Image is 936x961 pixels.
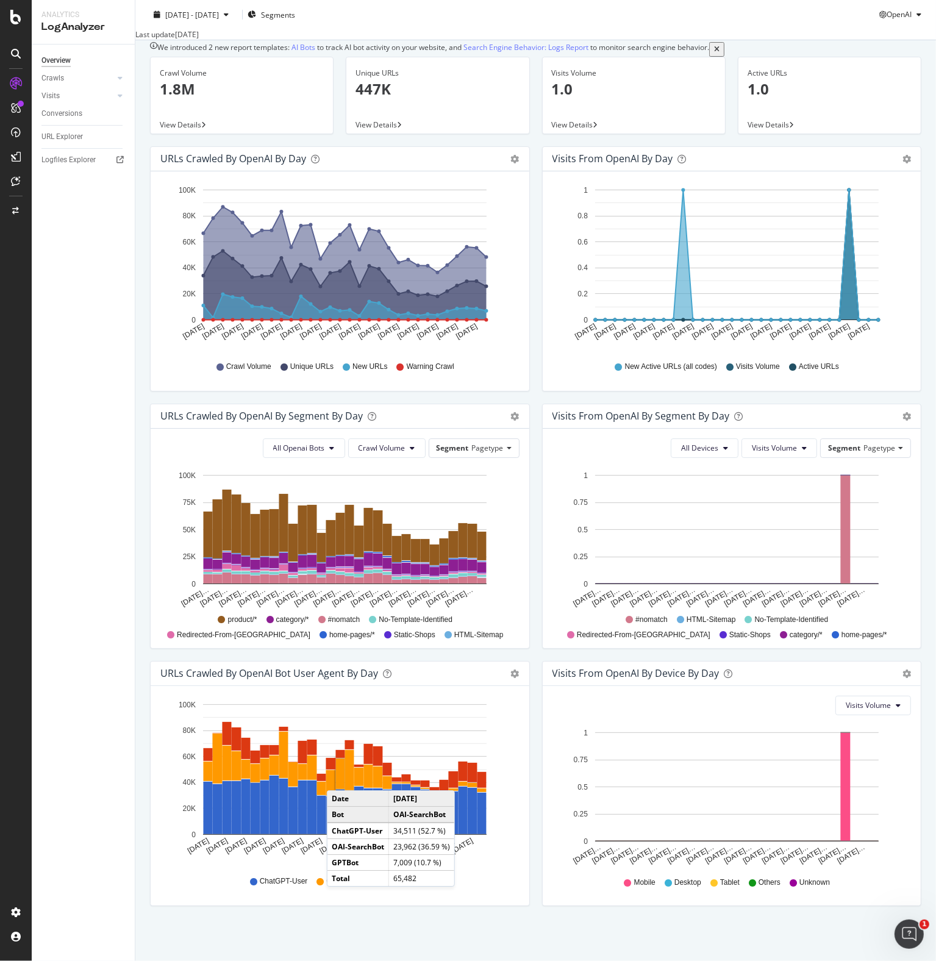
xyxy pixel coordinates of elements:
[157,42,709,56] div: We introduced 2 new report templates: to track AI bot activity on your website, and to monitor se...
[584,471,588,479] text: 1
[41,20,125,34] div: LogAnalyzer
[902,155,911,163] div: gear
[276,615,309,625] span: category/*
[748,79,912,99] p: 1.0
[318,321,342,340] text: [DATE]
[729,321,754,340] text: [DATE]
[435,321,459,340] text: [DATE]
[388,791,454,807] td: [DATE]
[577,525,588,534] text: 0.5
[280,836,305,855] text: [DATE]
[552,725,907,866] svg: A chart.
[709,42,724,56] button: close banner
[160,181,515,351] div: A chart.
[41,154,126,166] a: Logfiles Explorer
[41,154,96,166] div: Logfiles Explorer
[160,79,324,99] p: 1.8M
[573,498,588,507] text: 0.75
[41,90,114,102] a: Visits
[687,615,736,625] span: HTML-Sitemap
[407,362,454,372] span: Warning Crawl
[175,29,199,40] div: [DATE]
[768,321,793,340] text: [DATE]
[450,836,474,855] text: [DATE]
[552,468,907,609] svg: A chart.
[752,443,797,453] span: Visits Volume
[299,836,324,855] text: [DATE]
[552,152,673,165] div: Visits from OpenAI by day
[224,836,248,855] text: [DATE]
[273,443,325,453] span: All Openai Bots
[355,79,520,99] p: 447K
[674,877,701,888] span: Desktop
[329,630,375,640] span: home-pages/*
[788,321,812,340] text: [DATE]
[181,321,205,340] text: [DATE]
[577,212,588,220] text: 0.8
[388,839,454,855] td: 23,962 (36.59 %)
[584,185,588,194] text: 1
[160,468,515,609] div: A chart.
[593,321,617,340] text: [DATE]
[291,42,315,52] a: AI Bots
[183,498,196,507] text: 75K
[577,290,588,298] text: 0.2
[352,362,387,372] span: New URLs
[41,107,126,120] a: Conversions
[379,615,452,625] span: No-Template-Identified
[135,29,199,40] div: Last update
[573,552,588,561] text: 0.25
[41,10,125,20] div: Analytics
[183,726,196,735] text: 80K
[396,321,420,340] text: [DATE]
[902,670,911,678] div: gear
[828,443,860,453] span: Segment
[183,778,196,787] text: 40K
[160,667,378,679] div: URLs Crawled by OpenAI bot User Agent By Day
[454,321,479,340] text: [DATE]
[388,823,454,839] td: 34,511 (52.7 %)
[799,877,830,888] span: Unknown
[552,181,907,351] svg: A chart.
[511,412,520,421] div: gear
[328,615,360,625] span: #nomatch
[160,68,324,79] div: Crawl Volume
[511,670,520,678] div: gear
[552,68,716,79] div: Visits Volume
[41,72,64,85] div: Crawls
[201,321,225,340] text: [DATE]
[327,871,389,887] td: Total
[183,552,196,561] text: 25K
[279,321,303,340] text: [DATE]
[511,155,520,163] div: gear
[327,839,389,855] td: OAI-SearchBot
[327,806,389,823] td: Bot
[183,212,196,220] text: 80K
[415,321,440,340] text: [DATE]
[160,120,201,130] span: View Details
[863,443,895,453] span: Pagetype
[179,185,196,194] text: 100K
[632,321,656,340] text: [DATE]
[191,579,196,588] text: 0
[337,321,362,340] text: [DATE]
[895,920,924,949] iframe: Intercom live chat
[298,321,323,340] text: [DATE]
[612,321,637,340] text: [DATE]
[177,630,310,640] span: Redirected-From-[GEOGRAPHIC_DATA]
[243,836,267,855] text: [DATE]
[160,696,515,865] svg: A chart.
[41,72,114,85] a: Crawls
[710,321,734,340] text: [DATE]
[259,321,284,340] text: [DATE]
[220,321,245,340] text: [DATE]
[920,920,929,929] span: 1
[226,362,271,372] span: Crawl Volume
[355,120,397,130] span: View Details
[183,525,196,534] text: 50K
[827,321,851,340] text: [DATE]
[634,877,656,888] span: Mobile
